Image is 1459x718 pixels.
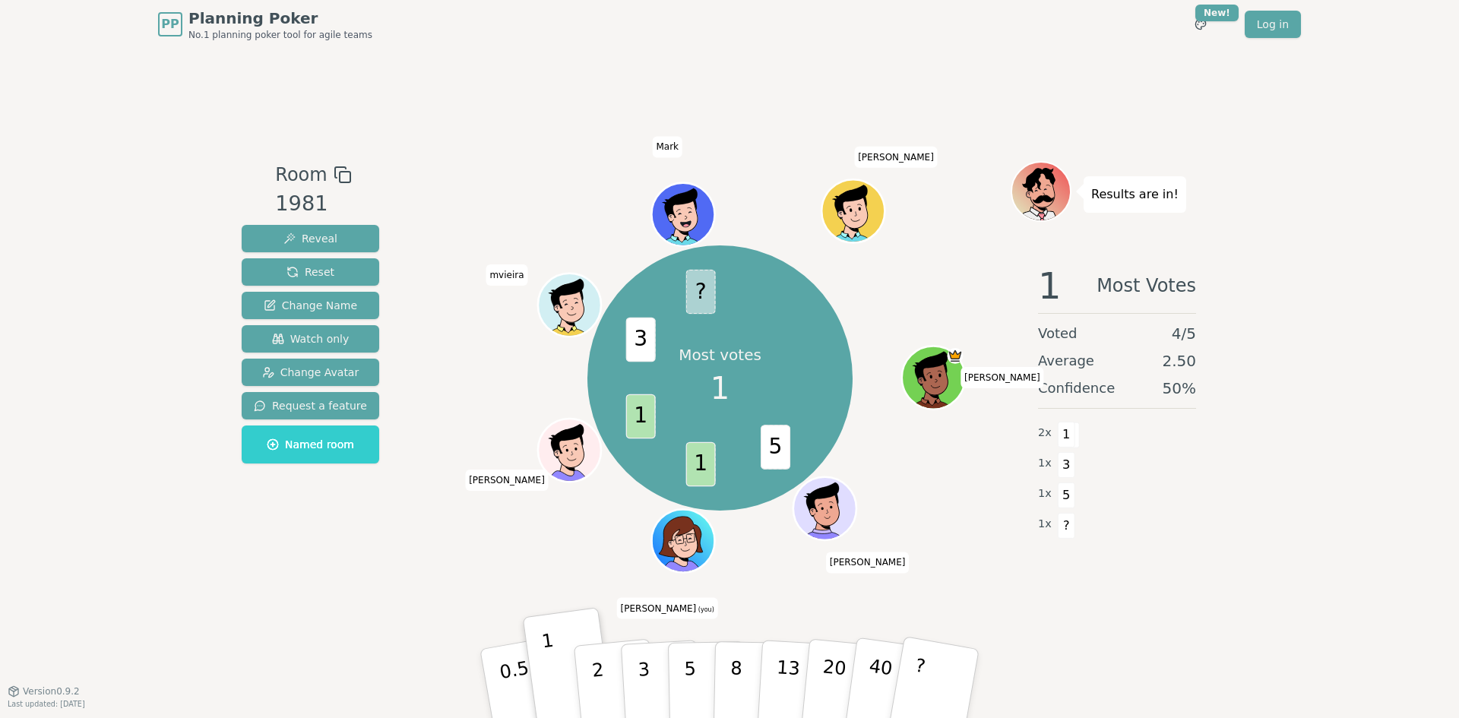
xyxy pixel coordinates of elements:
button: Change Avatar [242,359,379,386]
span: 1 [711,365,729,411]
span: 3 [1058,452,1075,478]
p: Results are in! [1091,184,1179,205]
span: 50 % [1163,378,1196,399]
div: 1981 [275,188,351,220]
span: Click to change your name [465,470,549,491]
div: New! [1195,5,1239,21]
span: 1 x [1038,455,1052,472]
span: Click to change your name [652,137,682,158]
span: ? [1058,513,1075,539]
p: 1 [540,630,563,713]
span: Click to change your name [826,552,910,574]
span: Change Avatar [262,365,359,380]
span: Confidence [1038,378,1115,399]
button: Change Name [242,292,379,319]
span: 5 [1058,482,1075,508]
a: Log in [1245,11,1301,38]
span: Average [1038,350,1094,372]
span: ? [685,270,715,315]
span: Click to change your name [486,264,527,286]
span: Room [275,161,327,188]
span: Rafael is the host [947,348,963,364]
span: 4 / 5 [1172,323,1196,344]
p: Most votes [679,344,761,365]
span: 3 [625,318,655,362]
button: New! [1187,11,1214,38]
span: (you) [696,606,714,613]
span: 1 [1038,267,1062,304]
button: Reset [242,258,379,286]
span: 1 [685,442,715,487]
span: Most Votes [1097,267,1196,304]
span: No.1 planning poker tool for agile teams [188,29,372,41]
span: 1 x [1038,486,1052,502]
span: Request a feature [254,398,367,413]
span: Click to change your name [617,598,718,619]
span: 1 [1058,422,1075,448]
button: Click to change your avatar [653,511,712,571]
span: 2.50 [1162,350,1196,372]
span: Click to change your name [961,367,1044,388]
button: Version0.9.2 [8,685,80,697]
span: Planning Poker [188,8,372,29]
a: PPPlanning PokerNo.1 planning poker tool for agile teams [158,8,372,41]
button: Reveal [242,225,379,252]
span: Click to change your name [854,147,938,168]
span: Watch only [272,331,350,346]
span: 1 [625,394,655,439]
span: Reset [286,264,334,280]
span: Named room [267,437,354,452]
span: 2 x [1038,425,1052,441]
span: PP [161,15,179,33]
span: 1 x [1038,516,1052,533]
button: Watch only [242,325,379,353]
span: Reveal [283,231,337,246]
span: Voted [1038,323,1078,344]
button: Named room [242,425,379,463]
span: Version 0.9.2 [23,685,80,697]
span: 5 [761,425,790,470]
button: Request a feature [242,392,379,419]
span: Change Name [264,298,357,313]
span: Last updated: [DATE] [8,700,85,708]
